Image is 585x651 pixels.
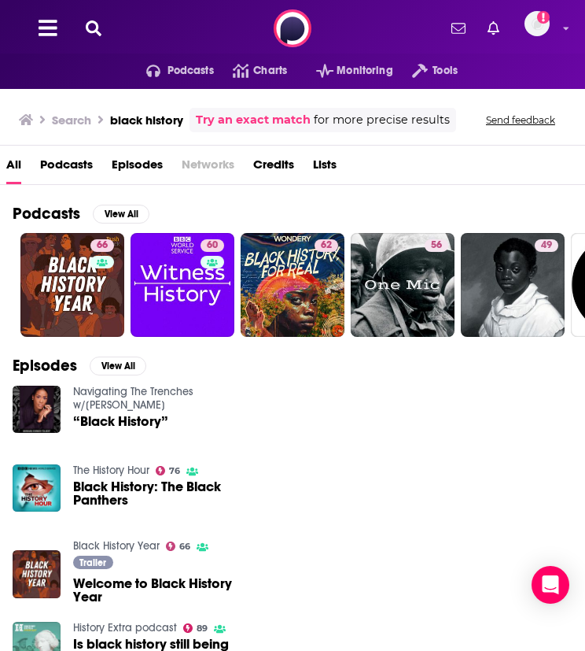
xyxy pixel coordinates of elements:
a: “Black History” [73,415,168,428]
a: 60 [201,239,224,252]
a: 62 [315,239,338,252]
a: EpisodesView All [13,356,146,375]
a: Logged in as ereardon [524,11,559,46]
a: 49 [461,233,565,337]
a: Try an exact match [196,111,311,129]
a: Podcasts [40,152,93,184]
span: Tools [432,60,458,82]
a: 56 [425,239,448,252]
span: Logged in as ereardon [524,11,550,36]
a: 56 [351,233,454,337]
button: View All [90,357,146,375]
a: Navigating The Trenches w/Barbara Farmer-Tolbert [73,385,193,412]
h2: Podcasts [13,204,80,224]
a: Episodes [112,152,163,184]
h2: Episodes [13,356,77,375]
div: Open Intercom Messenger [532,566,569,604]
button: View All [93,205,149,224]
img: Welcome to Black History Year [13,550,61,598]
span: 66 [179,543,190,550]
a: 76 [156,466,181,475]
span: 76 [169,468,180,475]
button: Send feedback [481,113,560,127]
a: 66 [20,233,124,337]
a: Credits [253,152,294,184]
img: User Profile [524,11,550,36]
a: The History Hour [73,464,149,477]
a: All [6,152,21,184]
a: Welcome to Black History Year [73,577,252,604]
span: 62 [321,238,332,253]
h3: black history [110,113,183,128]
a: PodcastsView All [13,204,149,224]
a: 66 [90,239,114,252]
span: Charts [253,60,287,82]
a: 62 [241,233,344,337]
a: Charts [214,58,287,83]
img: Black History: The Black Panthers [13,464,61,512]
span: Monitoring [337,60,392,82]
img: “Black History” [13,386,61,434]
span: 66 [97,238,108,253]
span: 89 [197,625,208,632]
button: open menu [297,58,393,83]
button: open menu [393,58,458,83]
button: open menu [127,58,214,83]
img: Podchaser - Follow, Share and Rate Podcasts [274,9,311,47]
span: 60 [207,238,218,253]
span: 49 [541,238,552,253]
span: Trailer [79,558,106,568]
a: Show notifications dropdown [481,15,506,42]
a: History Extra podcast [73,621,177,634]
span: for more precise results [314,111,450,129]
a: 60 [131,233,234,337]
a: Black History: The Black Panthers [73,480,252,507]
span: Networks [182,152,234,184]
a: 49 [535,239,558,252]
span: Podcasts [167,60,214,82]
a: Show notifications dropdown [445,15,472,42]
a: 89 [183,623,208,633]
span: 56 [431,238,442,253]
h3: Search [52,113,91,128]
a: 66 [166,542,191,551]
a: Lists [313,152,337,184]
a: Black History Year [73,539,160,553]
svg: Add a profile image [537,11,550,24]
